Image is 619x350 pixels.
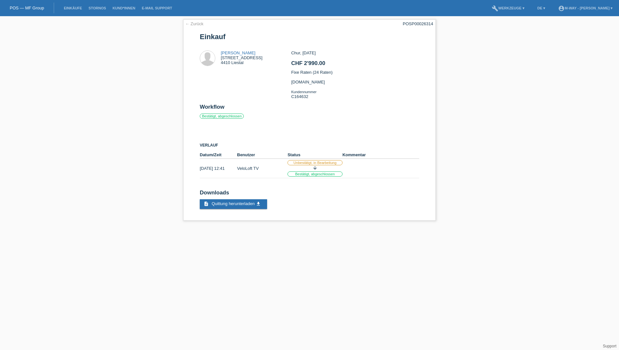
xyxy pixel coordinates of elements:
[489,6,528,10] a: buildWerkzeuge ▾
[204,201,209,206] i: description
[237,159,287,178] td: VeloLoft TV
[287,171,343,177] label: Bestätigt, abgeschlossen
[200,190,419,199] h2: Downloads
[291,60,419,70] h2: CHF 2'990.00
[10,5,44,10] a: POS — MF Group
[287,160,343,165] label: Unbestätigt, in Bearbeitung
[200,159,237,178] td: [DATE] 12:41
[256,201,261,206] i: get_app
[221,50,255,55] a: [PERSON_NAME]
[555,6,616,10] a: account_circlem-way - [PERSON_NAME] ▾
[61,6,85,10] a: Einkäufe
[200,114,244,119] label: Bestätigt, abgeschlossen
[200,151,237,159] th: Datum/Zeit
[221,50,263,65] div: [STREET_ADDRESS] 4410 Liestal
[200,199,267,209] a: description Quittung herunterladen get_app
[200,143,419,148] h3: Verlauf
[343,151,419,159] th: Kommentar
[237,151,287,159] th: Benutzer
[185,21,203,26] a: ← Zurück
[287,151,343,159] th: Status
[403,21,433,26] div: POSP00026314
[558,5,565,12] i: account_circle
[603,344,616,348] a: Support
[492,5,498,12] i: build
[109,6,139,10] a: Kund*innen
[291,90,316,94] span: Kundennummer
[291,50,419,104] div: Chur, [DATE] Fixe Raten (24 Raten) [DOMAIN_NAME] C164632
[534,6,548,10] a: DE ▾
[312,165,318,170] i: arrow_downward
[212,201,255,206] span: Quittung herunterladen
[200,104,419,114] h2: Workflow
[200,33,419,41] h1: Einkauf
[139,6,175,10] a: E-Mail Support
[85,6,109,10] a: Stornos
